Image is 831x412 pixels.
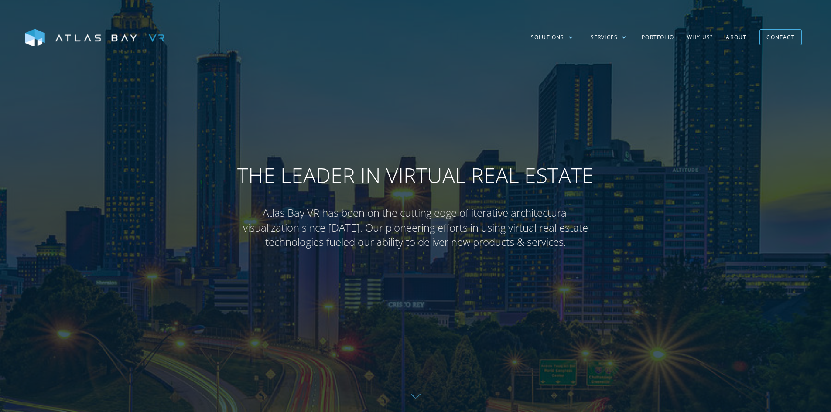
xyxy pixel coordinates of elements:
[241,205,590,249] p: Atlas Bay VR has been on the cutting edge of iterative architectural visualization since [DATE]. ...
[522,25,582,50] div: Solutions
[681,25,719,50] a: Why US?
[582,25,636,50] div: Services
[531,34,564,41] div: Solutions
[411,394,421,399] img: Down further on page
[766,31,794,44] div: Contact
[635,25,681,50] a: Portfolio
[759,29,801,45] a: Contact
[719,25,753,50] a: About
[237,163,594,188] h1: The Leader in Virtual Real Estate
[591,34,618,41] div: Services
[25,29,164,47] img: Atlas Bay VR Logo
